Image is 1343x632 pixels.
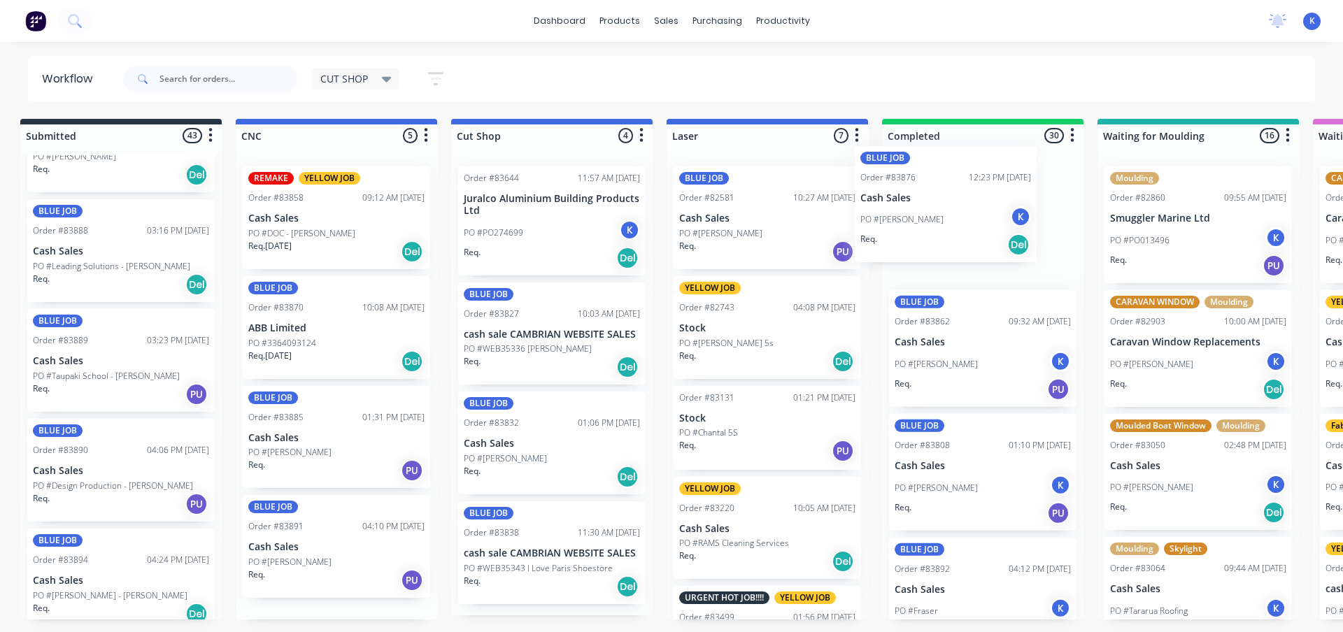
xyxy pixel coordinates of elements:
[25,10,46,31] img: Factory
[647,10,685,31] div: sales
[1309,15,1315,27] span: K
[527,10,592,31] a: dashboard
[685,10,749,31] div: purchasing
[159,65,298,93] input: Search for orders...
[320,71,368,86] span: CUT SHOP
[749,10,817,31] div: productivity
[592,10,647,31] div: products
[42,71,99,87] div: Workflow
